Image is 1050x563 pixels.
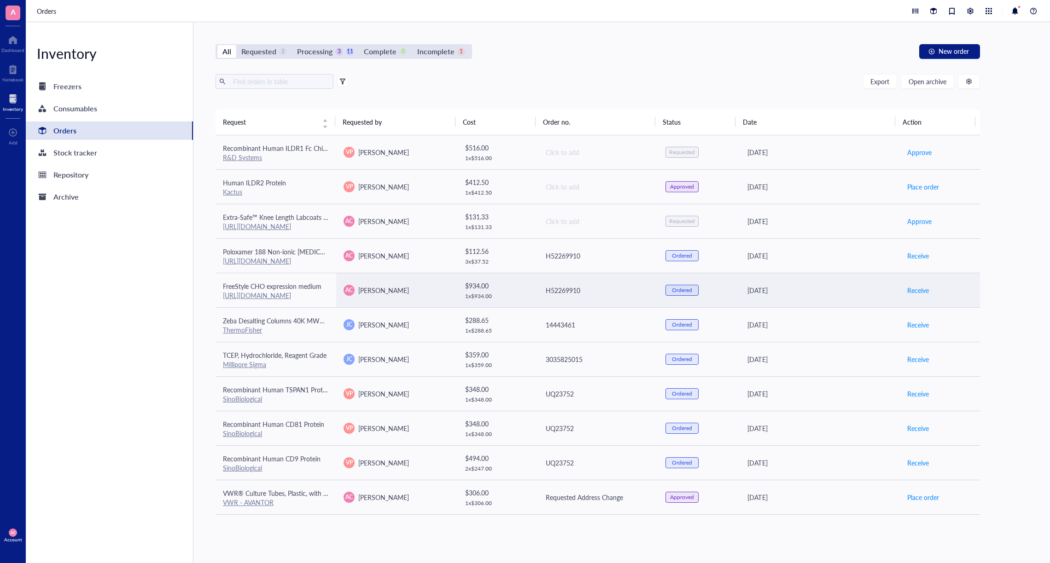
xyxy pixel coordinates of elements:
[465,465,530,472] div: 2 x $ 247.00
[537,480,658,514] td: Requested Address Change
[536,109,655,135] th: Order no.
[465,488,530,498] div: $ 306.00
[26,166,193,184] a: Repository
[546,216,651,226] div: Click to add
[26,44,193,63] div: Inventory
[747,216,892,226] div: [DATE]
[223,419,324,429] span: Recombinant Human CD81 Protein
[465,453,530,463] div: $ 494.00
[223,429,262,438] a: SinoBiological
[223,454,321,463] span: Recombinant Human CD9 Protein
[537,376,658,411] td: UQ23752
[465,327,530,334] div: 1 x $ 288.65
[537,307,658,342] td: 14443461
[465,143,530,153] div: $ 516.00
[223,385,331,394] span: Recombinant Human TSPAN1 Protein
[346,183,353,191] span: VP
[537,169,658,204] td: Click to add
[358,251,409,260] span: [PERSON_NAME]
[747,147,892,157] div: [DATE]
[537,204,658,238] td: Click to add
[735,109,895,135] th: Date
[465,293,530,300] div: 1 x $ 934.00
[546,147,651,157] div: Click to add
[223,498,274,507] a: VWR - AVANTOR
[358,320,409,329] span: [PERSON_NAME]
[465,419,530,429] div: $ 348.00
[346,459,353,467] span: VP
[747,389,892,399] div: [DATE]
[223,187,242,196] a: Kactus
[223,256,291,265] a: [URL][DOMAIN_NAME]
[335,109,455,135] th: Requested by
[672,356,692,363] div: Ordered
[672,425,692,432] div: Ordered
[53,168,88,181] div: Repository
[26,188,193,206] a: Archive
[26,144,193,162] a: Stock tracker
[465,315,530,325] div: $ 288.65
[346,148,353,156] span: VP
[465,362,530,369] div: 1 x $ 359.00
[901,74,954,89] button: Open archive
[358,355,409,364] span: [PERSON_NAME]
[939,47,969,55] span: New order
[223,291,291,300] a: [URL][DOMAIN_NAME]
[546,182,651,192] div: Click to add
[345,493,353,501] span: AC
[907,251,929,261] span: Receive
[670,183,694,190] div: Approved
[537,135,658,170] td: Click to add
[358,148,409,157] span: [PERSON_NAME]
[907,182,939,192] span: Place order
[346,424,353,432] span: VP
[907,317,929,332] button: Receive
[907,492,939,502] span: Place order
[11,6,16,17] span: A
[546,354,651,364] div: 3035825015
[747,423,892,433] div: [DATE]
[907,320,929,330] span: Receive
[907,283,929,298] button: Receive
[909,78,946,85] span: Open archive
[223,117,317,127] span: Request
[907,458,929,468] span: Receive
[672,459,692,466] div: Ordered
[907,145,932,160] button: Approve
[465,281,530,291] div: $ 934.00
[399,48,407,56] div: 0
[672,252,692,259] div: Ordered
[2,62,23,82] a: Notebook
[895,109,975,135] th: Action
[747,458,892,468] div: [DATE]
[669,218,695,225] div: Requested
[2,77,23,82] div: Notebook
[655,109,735,135] th: Status
[546,423,651,433] div: UQ23752
[222,45,231,58] div: All
[223,153,262,162] a: R&D Systems
[53,102,97,115] div: Consumables
[223,281,321,291] span: FreeStyle CHO expression medium
[223,316,349,325] span: Zeba Desalting Columns 40K MWCO 10 mL
[465,396,530,403] div: 1 x $ 348.00
[546,458,651,468] div: UQ23752
[223,178,286,187] span: Human ILDR2 Protein
[26,99,193,118] a: Consumables
[537,514,658,549] td: H52199576
[907,214,932,229] button: Approve
[907,147,932,157] span: Approve
[223,325,262,334] a: ThermoFisher
[546,251,651,261] div: H52269910
[907,248,929,263] button: Receive
[26,77,193,96] a: Freezers
[465,350,530,360] div: $ 359.00
[358,458,409,467] span: [PERSON_NAME]
[870,78,889,85] span: Export
[907,352,929,367] button: Receive
[907,386,929,401] button: Receive
[669,149,695,156] div: Requested
[537,411,658,445] td: UQ23752
[297,45,332,58] div: Processing
[26,121,193,140] a: Orders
